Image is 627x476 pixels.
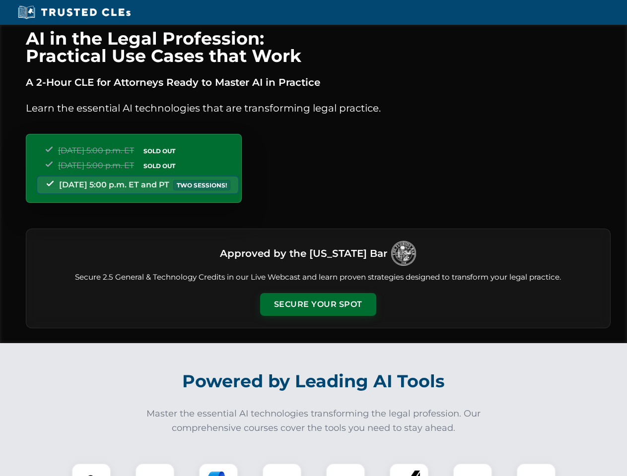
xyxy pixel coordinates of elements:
p: Secure 2.5 General & Technology Credits in our Live Webcast and learn proven strategies designed ... [38,272,598,283]
img: Trusted CLEs [15,5,134,20]
h2: Powered by Leading AI Tools [39,364,589,399]
span: [DATE] 5:00 p.m. ET [58,161,134,170]
p: A 2-Hour CLE for Attorneys Ready to Master AI in Practice [26,74,611,90]
span: SOLD OUT [140,146,179,156]
span: [DATE] 5:00 p.m. ET [58,146,134,155]
p: Learn the essential AI technologies that are transforming legal practice. [26,100,611,116]
button: Secure Your Spot [260,293,376,316]
img: Logo [391,241,416,266]
h3: Approved by the [US_STATE] Bar [220,244,387,262]
h1: AI in the Legal Profession: Practical Use Cases that Work [26,30,611,64]
p: Master the essential AI technologies transforming the legal profession. Our comprehensive courses... [140,407,488,435]
span: SOLD OUT [140,161,179,171]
